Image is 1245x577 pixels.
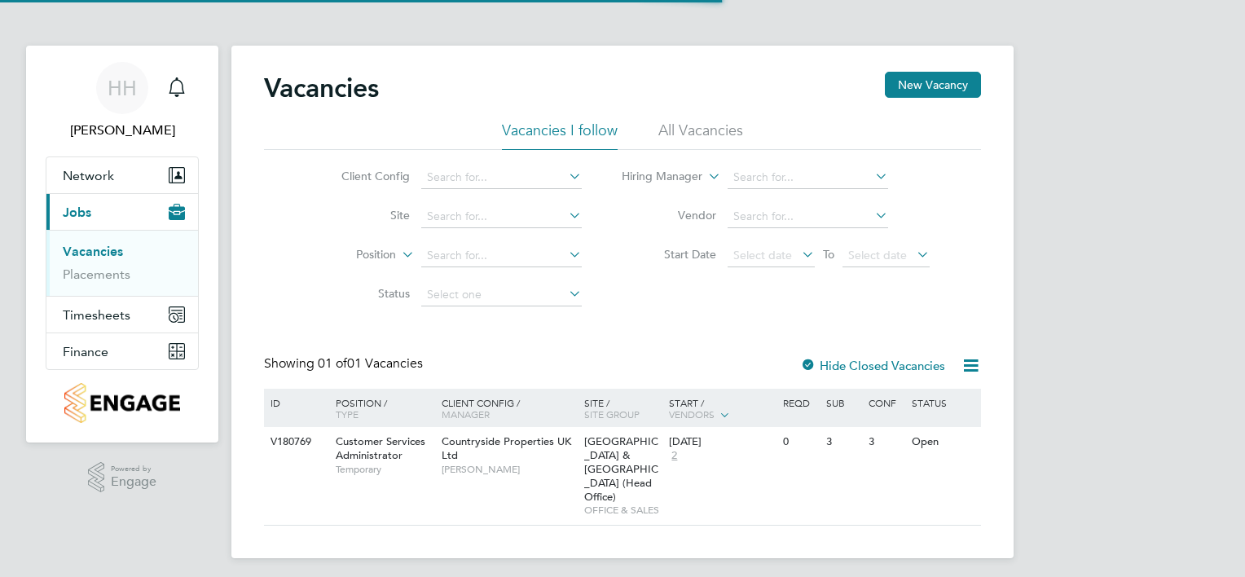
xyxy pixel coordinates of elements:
[622,247,716,262] label: Start Date
[584,407,640,421] span: Site Group
[800,358,945,373] label: Hide Closed Vacancies
[421,166,582,189] input: Search for...
[728,205,888,228] input: Search for...
[822,389,864,416] div: Sub
[323,389,438,428] div: Position /
[46,297,198,333] button: Timesheets
[584,504,662,517] span: OFFICE & SALES
[885,72,981,98] button: New Vacancy
[111,475,156,489] span: Engage
[46,333,198,369] button: Finance
[26,46,218,443] nav: Main navigation
[88,462,157,493] a: Powered byEngage
[421,284,582,306] input: Select one
[46,230,198,296] div: Jobs
[316,208,410,222] label: Site
[266,427,323,457] div: V180769
[442,463,576,476] span: [PERSON_NAME]
[63,266,130,282] a: Placements
[264,72,379,104] h2: Vacancies
[264,355,426,372] div: Showing
[63,244,123,259] a: Vacancies
[669,449,680,463] span: 2
[908,389,979,416] div: Status
[580,389,666,428] div: Site /
[421,205,582,228] input: Search for...
[733,248,792,262] span: Select date
[46,62,199,140] a: HH[PERSON_NAME]
[442,407,490,421] span: Manager
[63,168,114,183] span: Network
[46,121,199,140] span: Helen Howarth
[302,247,396,263] label: Position
[336,407,359,421] span: Type
[63,344,108,359] span: Finance
[818,244,839,265] span: To
[318,355,423,372] span: 01 Vacancies
[316,169,410,183] label: Client Config
[442,434,571,462] span: Countryside Properties UK Ltd
[779,389,821,416] div: Reqd
[502,121,618,150] li: Vacancies I follow
[822,427,864,457] div: 3
[669,435,775,449] div: [DATE]
[609,169,702,185] label: Hiring Manager
[438,389,580,428] div: Client Config /
[63,307,130,323] span: Timesheets
[46,157,198,193] button: Network
[848,248,907,262] span: Select date
[111,462,156,476] span: Powered by
[908,427,979,457] div: Open
[665,389,779,429] div: Start /
[669,407,715,421] span: Vendors
[318,355,347,372] span: 01 of
[728,166,888,189] input: Search for...
[266,389,323,416] div: ID
[46,383,199,423] a: Go to home page
[46,194,198,230] button: Jobs
[64,383,179,423] img: countryside-properties-logo-retina.png
[658,121,743,150] li: All Vacancies
[584,434,658,504] span: [GEOGRAPHIC_DATA] & [GEOGRAPHIC_DATA] (Head Office)
[864,427,907,457] div: 3
[622,208,716,222] label: Vendor
[336,434,425,462] span: Customer Services Administrator
[336,463,433,476] span: Temporary
[63,205,91,220] span: Jobs
[316,286,410,301] label: Status
[421,244,582,267] input: Search for...
[864,389,907,416] div: Conf
[779,427,821,457] div: 0
[108,77,137,99] span: HH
